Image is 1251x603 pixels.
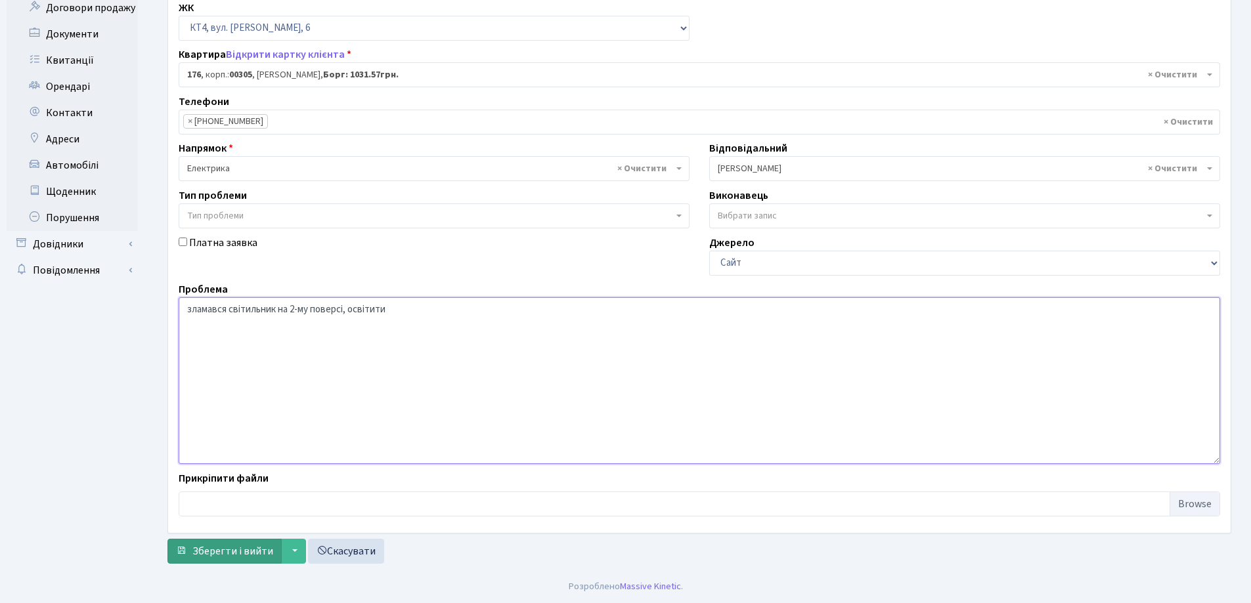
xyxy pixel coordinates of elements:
[188,115,192,128] span: ×
[179,140,233,156] label: Напрямок
[7,257,138,283] a: Повідомлення
[187,68,1204,81] span: <b>176</b>, корп.: <b>00305</b>, Гончарова Вікторія Володимирівна, <b>Борг: 1031.57грн.</b>
[7,126,138,152] a: Адреси
[179,297,1220,464] textarea: зламалась лампа на 2-му поверсі, освітити
[709,188,768,203] label: Виконавець
[569,579,683,594] div: Розроблено .
[7,178,138,205] a: Щоденник
[229,68,252,81] b: 00305
[718,209,777,222] span: Вибрати запис
[617,162,667,175] span: Видалити всі елементи
[1148,68,1197,81] span: Видалити всі елементи
[192,544,273,558] span: Зберегти і вийти
[1148,162,1197,175] span: Видалити всі елементи
[620,579,681,593] a: Massive Kinetic
[308,539,384,564] a: Скасувати
[7,73,138,100] a: Орендарі
[7,152,138,178] a: Автомобілі
[179,62,1220,87] span: <b>176</b>, корп.: <b>00305</b>, Гончарова Вікторія Володимирівна, <b>Борг: 1031.57грн.</b>
[187,162,673,175] span: Електрика
[7,21,138,47] a: Документи
[7,47,138,73] a: Квитанції
[226,47,345,62] a: Відкрити картку клієнта
[7,231,138,257] a: Довідники
[179,281,228,297] label: Проблема
[167,539,282,564] button: Зберегти і вийти
[709,156,1220,181] span: Корчун А. А.
[1164,115,1213,129] span: Видалити всі елементи
[7,205,138,231] a: Порушення
[179,156,690,181] span: Електрика
[323,68,399,81] b: Борг: 1031.57грн.
[187,209,244,222] span: Тип проблеми
[718,162,1204,175] span: Корчун А. А.
[7,100,138,126] a: Контакти
[179,188,247,203] label: Тип проблеми
[179,94,229,110] label: Телефони
[709,235,755,251] label: Джерело
[183,114,268,129] li: (093) 751-05-60
[709,140,787,156] label: Відповідальний
[187,68,201,81] b: 176
[189,235,257,251] label: Платна заявка
[179,470,269,486] label: Прикріпити файли
[179,47,351,62] label: Квартира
